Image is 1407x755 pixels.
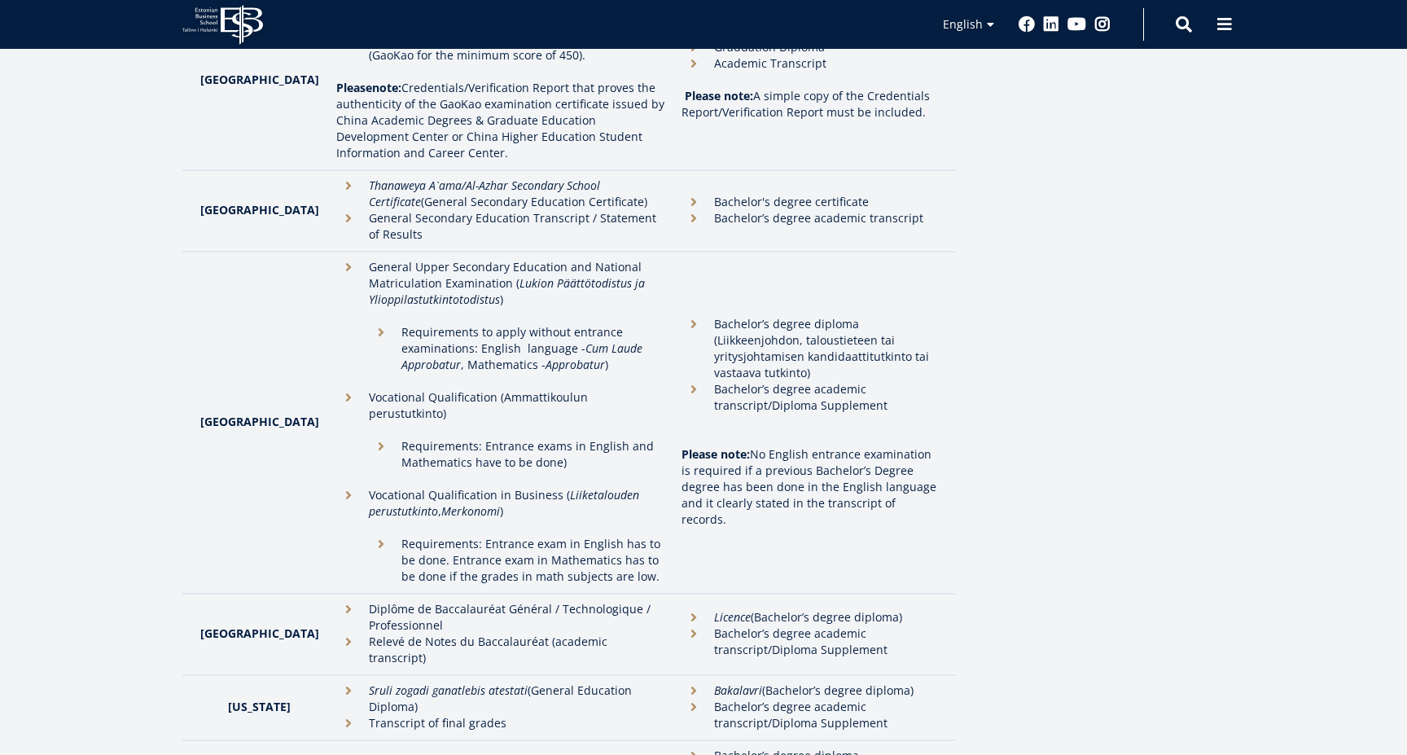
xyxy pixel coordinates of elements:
p: Credentials/Verification Report that proves the authenticity of the GaoKao examination certificat... [336,80,665,161]
li: Bachelor’s degree academic transcript/Diploma Supplement [682,699,940,731]
a: Instagram [1094,16,1111,33]
strong: [GEOGRAPHIC_DATA] [200,202,319,217]
li: Diplôme de Baccalauréat Général / Technologique / Professionnel [336,601,665,634]
em: Liiketalouden perustutkinto [369,487,639,519]
strong: Please note: [682,446,750,462]
strong: [GEOGRAPHIC_DATA] [200,626,319,641]
p: No English entrance examination is required if a previous Bachelor’s Degree degree has been done ... [682,446,940,528]
em: Licence [714,609,751,625]
strong: [GEOGRAPHIC_DATA] [200,414,319,429]
p: Bachelor’s degree diploma (Liikkeenjohdon, taloustieteen tai yritysjohtamisen kandidaattitutkinto... [714,316,940,381]
li: Bachelor's degree certificate [682,194,940,210]
strong: Please [336,80,372,95]
em: Thanaweya A`ama/Al-Azhar Secondary School Certificate [369,178,600,209]
li: (Bachelor’s degree diploma) [682,609,940,626]
li: Academic Transcript [682,55,940,72]
em: Lukion Päättötodistus ja Ylioppilastutkintotodistus [369,275,645,307]
li: Bachelor’s degree academic transcript [682,210,940,226]
strong: note: [372,80,401,95]
p: ​​​​​​​ [714,414,940,430]
li: (Bachelor’s degree diploma) [682,683,940,699]
p: Requirements: Entrance exams in English and Mathematics have to be done) [401,438,665,487]
li: (General Education Diploma) [336,683,665,715]
p: General Upper Secondary Education and National Matriculation Examination ( ) [369,259,665,308]
li: Transcript of final grades [336,715,665,731]
strong: [GEOGRAPHIC_DATA] [200,72,319,87]
strong: Please note: [685,88,753,103]
strong: [US_STATE] [228,699,291,714]
a: Youtube [1067,16,1086,33]
p: Requirements: Entrance exam in English has to be done. Entrance exam in Mathematics has to be don... [401,536,665,585]
li: General Secondary Education Transcript / Statement of Results [336,210,665,243]
em: Approbatur [546,357,605,372]
p: Bachelor’s degree academic transcript/Diploma Supplement [714,381,940,414]
p: Requirements to apply without entrance examinations: English language - , Mathematics - ) [401,324,665,389]
em: Cum Laude Approbatur [401,340,642,372]
em: Bakalavri [714,683,762,698]
p: Vocational Qualification in Business ( , ) [369,487,665,520]
a: Linkedin [1043,16,1059,33]
p: A simple copy of the Credentials Report/Verification Report must be included. [682,88,940,121]
p: Vocational Qualification (Ammattikoulun perustutkinto) [369,389,665,422]
li: Relevé de Notes du Baccalauréat (academic transcript) [336,634,665,666]
a: Facebook [1019,16,1035,33]
li: (General Secondary Education Certificate) [336,178,665,210]
em: Sruli zogadi ganatlebis atestati [369,683,528,698]
li: Bachelor’s degree academic transcript/Diploma Supplement [682,626,940,658]
em: Merkonomi [441,503,500,519]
